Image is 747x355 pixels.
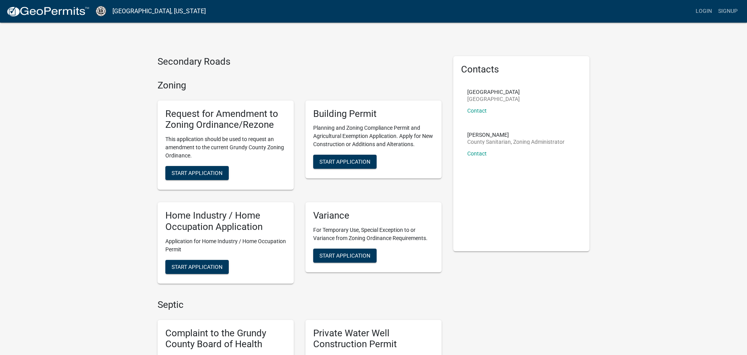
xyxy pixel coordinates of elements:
p: [GEOGRAPHIC_DATA] [467,89,520,95]
h4: Secondary Roads [158,56,442,67]
button: Start Application [165,166,229,180]
p: This application should be used to request an amendment to the current Grundy County Zoning Ordin... [165,135,286,160]
h5: Request for Amendment to Zoning Ordinance/Rezone [165,108,286,131]
h5: Building Permit [313,108,434,120]
p: Application for Home Industry / Home Occupation Permit [165,237,286,254]
p: For Temporary Use, Special Exception to or Variance from Zoning Ordinance Requirements. [313,226,434,242]
h5: Private Water Well Construction Permit [313,328,434,350]
h4: Zoning [158,80,442,91]
a: Signup [715,4,741,19]
p: [GEOGRAPHIC_DATA] [467,96,520,102]
h5: Complaint to the Grundy County Board of Health [165,328,286,350]
span: Start Application [172,263,223,270]
a: [GEOGRAPHIC_DATA], [US_STATE] [112,5,206,18]
h5: Home Industry / Home Occupation Application [165,210,286,233]
a: Contact [467,108,487,114]
img: Grundy County, Iowa [96,6,106,16]
p: [PERSON_NAME] [467,132,565,138]
button: Start Application [313,155,377,169]
button: Start Application [165,260,229,274]
h5: Contacts [461,64,582,75]
button: Start Application [313,249,377,263]
p: Planning and Zoning Compliance Permit and Agricultural Exemption Application. Apply for New Const... [313,124,434,148]
p: County Sanitarian, Zoning Administrator [467,139,565,145]
h5: Variance [313,210,434,221]
a: Contact [467,150,487,157]
span: Start Application [172,170,223,176]
span: Start Application [319,159,370,165]
a: Login [693,4,715,19]
span: Start Application [319,252,370,258]
h4: Septic [158,299,442,311]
